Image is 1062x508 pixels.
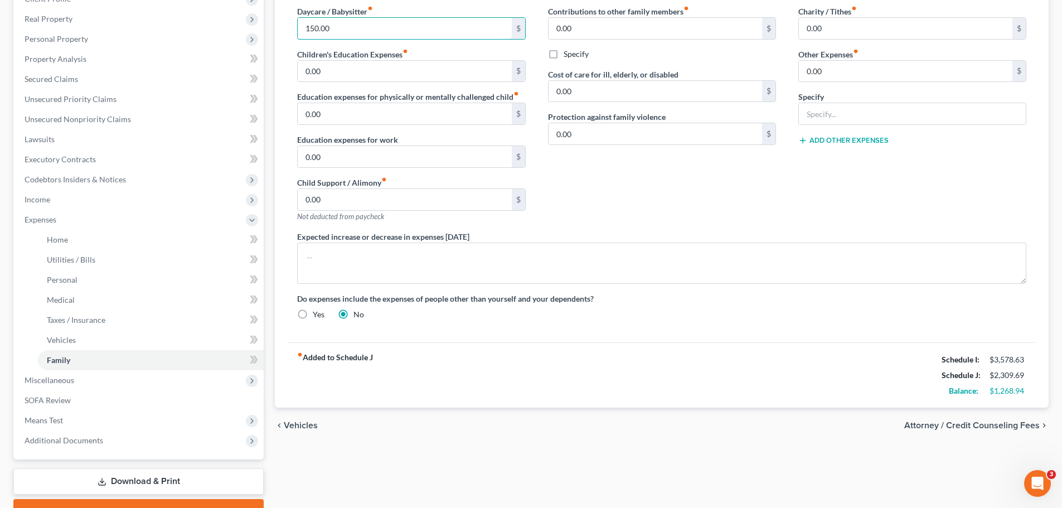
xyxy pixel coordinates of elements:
span: SOFA Review [25,395,71,405]
a: Unsecured Nonpriority Claims [16,109,264,129]
button: Attorney / Credit Counseling Fees chevron_right [904,421,1049,430]
a: Taxes / Insurance [38,310,264,330]
span: Taxes / Insurance [47,315,105,325]
button: Add Other Expenses [798,136,889,145]
span: Real Property [25,14,72,23]
input: -- [298,18,511,39]
span: Unsecured Priority Claims [25,94,117,104]
i: fiber_manual_record [513,91,519,96]
strong: Added to Schedule J [297,352,373,399]
div: $ [762,123,775,144]
span: Attorney / Credit Counseling Fees [904,421,1040,430]
div: $ [762,18,775,39]
label: Protection against family violence [548,111,666,123]
label: Children's Education Expenses [297,49,408,60]
i: chevron_right [1040,421,1049,430]
span: 3 [1047,470,1056,479]
span: Unsecured Nonpriority Claims [25,114,131,124]
iframe: Intercom live chat [1024,470,1051,497]
label: Daycare / Babysitter [297,6,373,17]
span: Expenses [25,215,56,224]
div: $ [512,103,525,124]
label: Specify [798,91,824,103]
label: Specify [564,49,589,60]
input: -- [549,18,762,39]
input: -- [298,61,511,82]
i: fiber_manual_record [403,49,408,54]
span: Family [47,355,70,365]
a: Download & Print [13,468,264,495]
input: -- [298,146,511,167]
span: Means Test [25,415,63,425]
span: Medical [47,295,75,304]
input: -- [799,61,1012,82]
div: $2,309.69 [990,370,1026,381]
span: Home [47,235,68,244]
div: $ [512,18,525,39]
i: fiber_manual_record [851,6,857,11]
div: $ [1012,18,1026,39]
label: Cost of care for ill, elderly, or disabled [548,69,678,80]
strong: Balance: [949,386,978,395]
i: fiber_manual_record [297,352,303,357]
a: SOFA Review [16,390,264,410]
a: Personal [38,270,264,290]
input: -- [549,81,762,102]
span: Utilities / Bills [47,255,95,264]
a: Unsecured Priority Claims [16,89,264,109]
input: Specify... [799,103,1026,124]
span: Lawsuits [25,134,55,144]
a: Secured Claims [16,69,264,89]
i: fiber_manual_record [683,6,689,11]
div: $3,578.63 [990,354,1026,365]
a: Property Analysis [16,49,264,69]
span: Executory Contracts [25,154,96,164]
label: Charity / Tithes [798,6,857,17]
div: $ [512,61,525,82]
span: Income [25,195,50,204]
i: chevron_left [275,421,284,430]
input: -- [799,18,1012,39]
span: Personal Property [25,34,88,43]
div: $1,268.94 [990,385,1026,396]
span: Additional Documents [25,436,103,445]
a: Executory Contracts [16,149,264,170]
a: Home [38,230,264,250]
div: $ [512,146,525,167]
strong: Schedule J: [942,370,981,380]
span: Not deducted from paycheck [297,212,384,221]
strong: Schedule I: [942,355,979,364]
a: Vehicles [38,330,264,350]
div: $ [1012,61,1026,82]
div: $ [762,81,775,102]
label: Yes [313,309,324,320]
label: Do expenses include the expenses of people other than yourself and your dependents? [297,293,1026,304]
label: Other Expenses [798,49,859,60]
i: fiber_manual_record [381,177,387,182]
label: No [353,309,364,320]
button: chevron_left Vehicles [275,421,318,430]
a: Family [38,350,264,370]
label: Child Support / Alimony [297,177,387,188]
label: Education expenses for physically or mentally challenged child [297,91,519,103]
input: -- [298,103,511,124]
a: Medical [38,290,264,310]
span: Miscellaneous [25,375,74,385]
label: Education expenses for work [297,134,398,146]
span: Secured Claims [25,74,78,84]
span: Personal [47,275,77,284]
label: Contributions to other family members [548,6,689,17]
label: Expected increase or decrease in expenses [DATE] [297,231,469,243]
a: Lawsuits [16,129,264,149]
input: -- [298,189,511,210]
span: Codebtors Insiders & Notices [25,175,126,184]
a: Utilities / Bills [38,250,264,270]
div: $ [512,189,525,210]
span: Property Analysis [25,54,86,64]
input: -- [549,123,762,144]
i: fiber_manual_record [853,49,859,54]
span: Vehicles [47,335,76,345]
span: Vehicles [284,421,318,430]
i: fiber_manual_record [367,6,373,11]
